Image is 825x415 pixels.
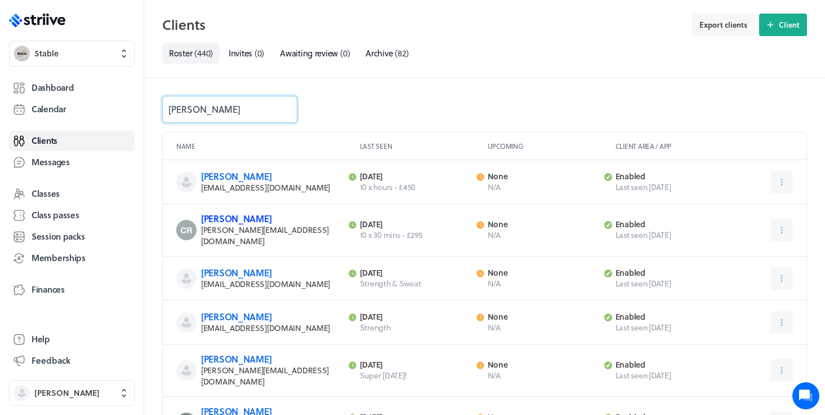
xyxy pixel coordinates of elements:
span: Last seen [DATE] [616,370,725,381]
p: Super [DATE]! [360,370,470,381]
button: StableStable [9,41,135,67]
p: [DATE] [360,268,470,278]
a: Awaiting review(0) [273,43,356,64]
span: Help [32,333,50,345]
p: None [488,360,597,370]
p: [DATE] [360,219,470,229]
span: Dashboard [32,82,74,94]
a: Roster(440) [162,43,220,64]
a: Invites(0) [222,43,271,64]
span: [EMAIL_ADDRESS][DOMAIN_NAME] [201,182,330,193]
nav: Tabs [162,43,807,64]
span: [PERSON_NAME] [34,387,100,399]
span: enabled [616,267,645,279]
span: Calendar [32,103,66,115]
span: Awaiting review [280,47,338,59]
span: Class passes [32,209,79,221]
p: None [488,268,597,278]
p: 10 x 30 mins - £295 [360,229,470,241]
h1: Hi [PERSON_NAME] [17,55,208,73]
a: Memberships [9,248,135,268]
a: [PERSON_NAME] [201,352,271,365]
span: Memberships [32,252,86,264]
p: 10 x hours - £450 [360,182,470,193]
span: Messages [32,156,70,168]
span: ( 82 ) [395,47,409,59]
p: Upcoming [488,142,611,151]
span: Roster [169,47,192,59]
p: N/A [488,370,597,381]
button: New conversation [17,131,208,154]
span: Last seen [DATE] [616,229,725,241]
p: None [488,171,597,182]
p: Strength [360,322,470,333]
a: Clients [9,131,135,151]
img: Stable [14,46,30,61]
a: Messages [9,152,135,173]
span: Export clients [699,20,747,30]
a: Finances [9,280,135,300]
a: [PERSON_NAME] [201,266,271,279]
button: Feedback [9,351,135,371]
span: ( 0 ) [340,47,350,59]
p: [DATE] [360,171,470,182]
span: Classes [32,188,60,200]
span: enabled [616,170,645,182]
button: Export clients [692,14,755,36]
a: Help [9,329,135,350]
p: Last seen [360,142,483,151]
span: ( 440 ) [194,47,213,59]
span: Feedback [32,355,70,367]
span: Client [779,20,800,30]
p: [DATE] [360,312,470,322]
p: Strength & Sweat [360,278,470,289]
p: N/A [488,182,597,193]
span: Last seen [DATE] [616,322,725,333]
p: Client area / App [616,142,793,151]
a: Class passes [9,205,135,226]
p: Find an answer quickly [15,175,210,189]
span: Finances [32,284,65,295]
span: Last seen [DATE] [616,182,725,193]
span: enabled [616,218,645,230]
span: New conversation [73,138,135,147]
h2: Clients [162,14,685,36]
p: N/A [488,229,597,241]
p: [DATE] [360,360,470,370]
h2: We're here to help. Ask us anything! [17,75,208,111]
span: [PERSON_NAME][EMAIL_ADDRESS][DOMAIN_NAME] [201,364,329,387]
img: Chris Reddin [176,220,197,240]
a: Classes [9,184,135,204]
a: Session packs [9,227,135,247]
span: Last seen [DATE] [616,278,725,289]
p: None [488,312,597,322]
a: Calendar [9,99,135,120]
a: [PERSON_NAME] [201,212,271,225]
iframe: gist-messenger-bubble-iframe [792,382,819,409]
span: Stable [34,48,59,59]
input: Search articles [33,194,201,217]
p: Name [176,142,355,151]
span: Invites [229,47,252,59]
span: [EMAIL_ADDRESS][DOMAIN_NAME] [201,278,330,290]
a: Dashboard [9,78,135,98]
p: None [488,219,597,229]
span: enabled [616,359,645,370]
span: Session packs [32,231,84,242]
span: enabled [616,311,645,323]
button: Client [759,14,807,36]
p: N/A [488,278,597,289]
span: ( 0 ) [255,47,264,59]
a: [PERSON_NAME] [201,310,271,323]
p: N/A [488,322,597,333]
span: Archive [365,47,393,59]
input: Name or email [162,96,297,123]
a: [PERSON_NAME] [201,170,271,183]
span: [EMAIL_ADDRESS][DOMAIN_NAME] [201,322,330,334]
span: Clients [32,135,57,147]
span: [PERSON_NAME][EMAIL_ADDRESS][DOMAIN_NAME] [201,224,329,247]
a: Archive(82) [359,43,416,64]
button: [PERSON_NAME] [9,380,135,406]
